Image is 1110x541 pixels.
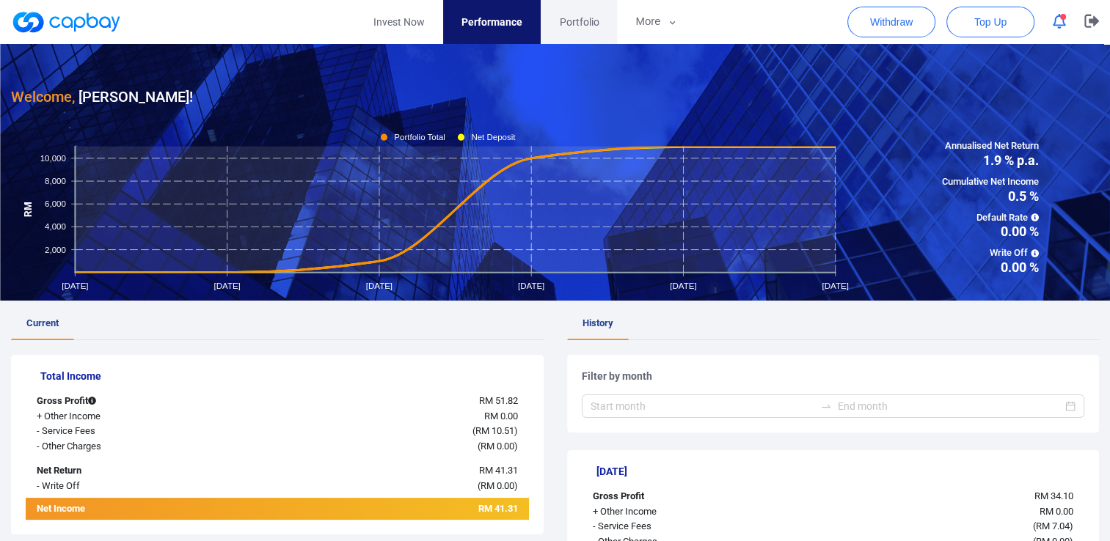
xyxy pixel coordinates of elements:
span: Welcome, [11,88,75,106]
span: swap-right [820,400,832,412]
tspan: 2,000 [45,245,66,254]
h5: [DATE] [596,465,1085,478]
span: 0.00 % [942,225,1039,238]
span: RM 34.10 [1034,490,1073,501]
span: Default Rate [942,210,1039,226]
span: RM 41.31 [478,503,518,514]
tspan: [DATE] [671,281,697,290]
h5: Total Income [40,369,529,383]
tspan: 10,000 [40,153,66,162]
span: Annualised Net Return [942,139,1039,154]
span: RM 0.00 [1040,506,1073,517]
h3: [PERSON_NAME] ! [11,85,193,108]
div: - Service Fees [26,424,235,439]
div: ( ) [235,479,529,494]
div: ( ) [235,439,529,454]
span: Cumulative Net Income [942,174,1039,190]
tspan: Portfolio Total [394,133,445,141]
div: Gross Profit [582,489,792,504]
button: Withdraw [847,7,935,37]
div: Net Return [26,463,235,479]
span: Top Up [974,15,1007,29]
tspan: [DATE] [214,281,241,290]
tspan: [DATE] [518,281,544,290]
input: Start month [591,398,815,414]
div: - Other Charges [26,439,235,454]
tspan: 6,000 [45,199,66,208]
span: RM 0.00 [481,441,514,452]
span: History [583,317,613,328]
span: 0.5 % [942,190,1039,203]
span: RM 0.00 [481,480,514,491]
span: Portfolio [559,14,599,30]
span: Performance [461,14,522,30]
div: + Other Income [26,409,235,424]
tspan: Net Deposit [472,133,516,141]
div: + Other Income [582,504,792,520]
span: RM 10.51 [475,425,514,436]
h5: Filter by month [582,369,1085,383]
tspan: [DATE] [822,281,849,290]
span: RM 7.04 [1036,520,1070,531]
span: RM 41.31 [479,465,518,476]
tspan: 8,000 [45,177,66,185]
span: Current [26,317,59,328]
span: to [820,400,832,412]
tspan: [DATE] [366,281,392,290]
span: 0.00 % [942,261,1039,274]
tspan: [DATE] [62,281,88,290]
div: Net Income [26,501,235,520]
div: - Service Fees [582,519,792,534]
button: Top Up [946,7,1034,37]
div: - Write Off [26,479,235,494]
div: ( ) [235,424,529,439]
span: 1.9 % p.a. [942,154,1039,167]
span: Write Off [942,246,1039,261]
span: RM 0.00 [484,411,518,422]
span: RM 51.82 [479,395,518,406]
tspan: 4,000 [45,222,66,231]
input: End month [838,398,1062,414]
div: Gross Profit [26,394,235,409]
div: ( ) [791,519,1084,534]
tspan: RM [23,202,34,217]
